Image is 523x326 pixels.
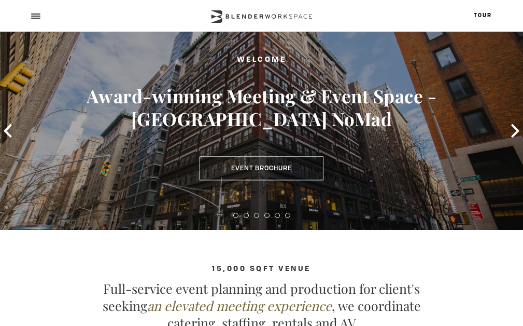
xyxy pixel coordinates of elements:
h4: 15,000 sqft venue [26,265,497,273]
a: Event Brochure [200,157,323,181]
h2: Welcome [26,54,497,67]
h3: Award-winning Meeting & Event Space - [GEOGRAPHIC_DATA] NoMad [26,85,497,130]
em: an elevated meeting experience [147,297,332,314]
a: Tour [474,13,492,18]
